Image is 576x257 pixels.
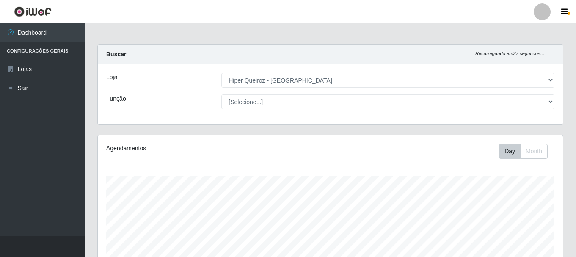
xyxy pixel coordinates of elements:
[499,144,521,159] button: Day
[499,144,548,159] div: First group
[106,144,286,153] div: Agendamentos
[106,73,117,82] label: Loja
[475,51,544,56] i: Recarregando em 27 segundos...
[520,144,548,159] button: Month
[499,144,554,159] div: Toolbar with button groups
[106,94,126,103] label: Função
[106,51,126,58] strong: Buscar
[14,6,52,17] img: CoreUI Logo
